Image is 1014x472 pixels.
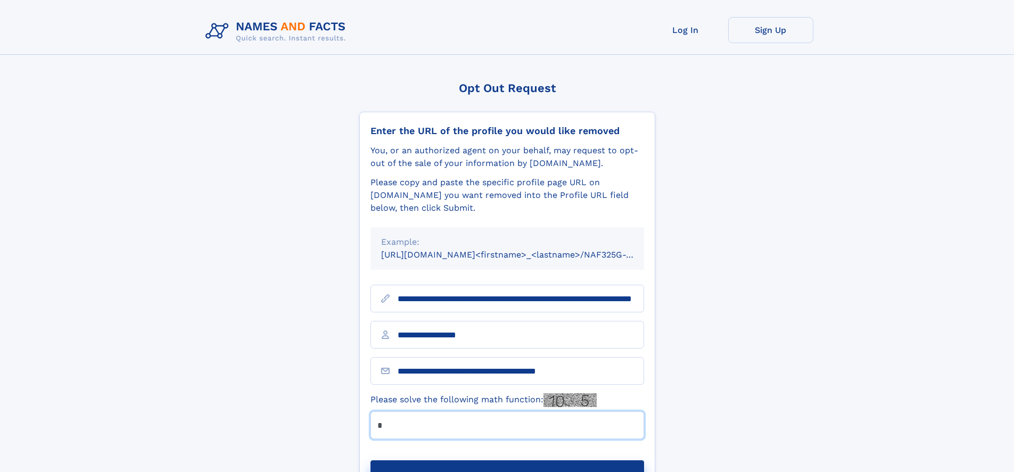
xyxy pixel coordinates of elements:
[201,17,355,46] img: Logo Names and Facts
[370,144,644,170] div: You, or an authorized agent on your behalf, may request to opt-out of the sale of your informatio...
[728,17,813,43] a: Sign Up
[370,125,644,137] div: Enter the URL of the profile you would like removed
[359,81,655,95] div: Opt Out Request
[381,250,664,260] small: [URL][DOMAIN_NAME]<firstname>_<lastname>/NAF325G-xxxxxxxx
[370,176,644,214] div: Please copy and paste the specific profile page URL on [DOMAIN_NAME] you want removed into the Pr...
[643,17,728,43] a: Log In
[381,236,633,249] div: Example:
[370,393,597,407] label: Please solve the following math function:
